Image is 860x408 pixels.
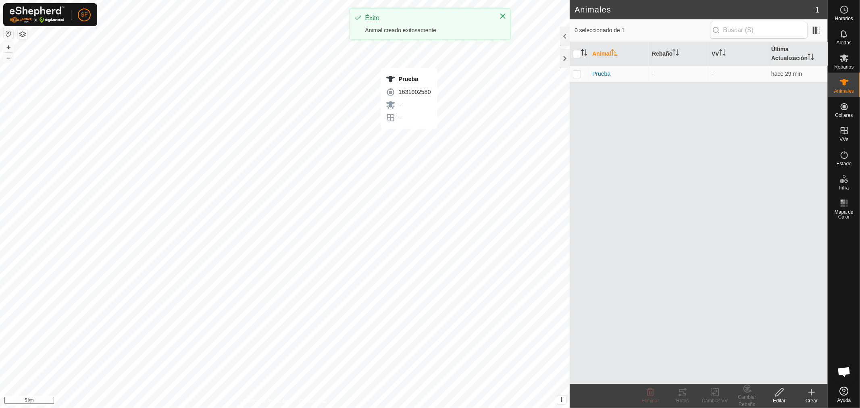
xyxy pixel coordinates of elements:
div: Cambiar Rebaño [731,393,763,408]
p-sorticon: Activar para ordenar [808,55,814,61]
span: 1 [815,4,820,16]
span: 26 sept 2025, 9:49 [771,71,802,77]
span: Horarios [835,16,853,21]
span: VVs [839,137,848,142]
div: Cambiar VV [699,397,731,404]
img: Logo Gallagher [10,6,65,23]
button: Close [497,10,508,22]
span: 0 seleccionado de 1 [575,26,710,35]
span: Collares [835,113,853,118]
div: Crear [795,397,828,404]
div: Éxito [365,13,491,23]
th: Animal [589,42,649,66]
span: i [561,396,562,403]
span: Eliminar [641,398,659,404]
th: VV [708,42,768,66]
button: Capas del Mapa [18,29,27,39]
a: Ayuda [828,383,860,406]
span: Rebaños [834,65,854,69]
div: Rutas [666,397,699,404]
button: – [4,53,13,62]
button: + [4,42,13,52]
span: Animales [834,89,854,94]
span: Infra [839,185,849,190]
div: Prueba [386,74,431,84]
div: Chat abierto [832,360,856,384]
th: Última Actualización [768,42,828,66]
span: SF [81,10,88,19]
div: Animal creado exitosamente [365,26,491,35]
p-sorticon: Activar para ordenar [611,50,618,57]
div: - [386,113,431,123]
div: - [652,70,705,78]
div: Editar [763,397,795,404]
button: Restablecer Mapa [4,29,13,39]
div: 1631902580 [386,87,431,97]
a: Contáctenos [300,398,327,405]
button: i [557,396,566,404]
p-sorticon: Activar para ordenar [581,50,587,57]
th: Rebaño [649,42,708,66]
input: Buscar (S) [710,22,808,39]
h2: Animales [575,5,815,15]
span: Mapa de Calor [830,210,858,219]
span: Alertas [837,40,852,45]
span: Prueba [592,70,610,78]
div: - [386,100,431,110]
p-sorticon: Activar para ordenar [673,50,679,57]
span: Estado [837,161,852,166]
span: Ayuda [837,398,851,403]
app-display-virtual-paddock-transition: - [712,71,714,77]
p-sorticon: Activar para ordenar [719,50,726,57]
a: Política de Privacidad [243,398,289,405]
